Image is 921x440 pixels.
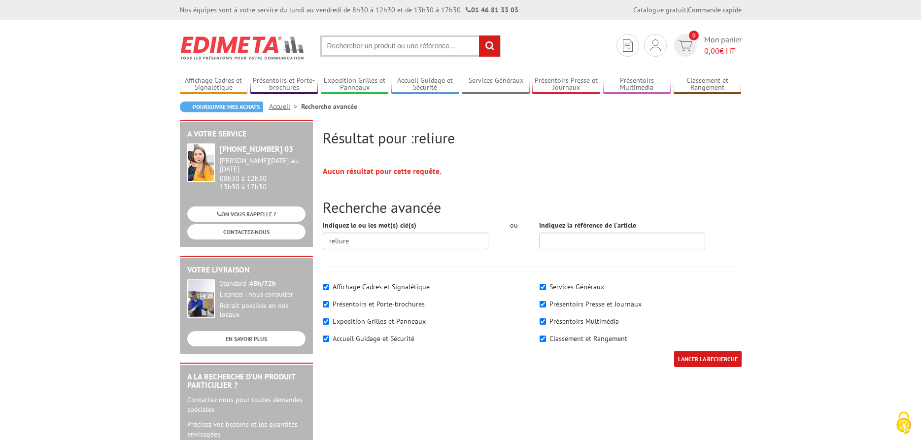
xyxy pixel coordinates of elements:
img: devis rapide [678,40,692,51]
input: Affichage Cadres et Signalétique [323,284,329,290]
label: Classement et Rangement [549,334,627,343]
div: | [633,5,742,15]
a: Commande rapide [688,5,742,14]
img: Edimeta [180,30,306,66]
a: Classement et Rangement [674,76,742,93]
label: Services Généraux [549,282,604,291]
input: Exposition Grilles et Panneaux [323,318,329,325]
p: Contactez-nous pour toutes demandes spéciales [187,395,306,414]
img: widget-service.jpg [187,143,215,182]
a: Services Généraux [462,76,530,93]
span: reliure [414,128,455,147]
label: Présentoirs Multimédia [549,317,619,326]
a: EN SAVOIR PLUS [187,331,306,346]
a: ON VOUS RAPPELLE ? [187,206,306,222]
a: Présentoirs et Porte-brochures [250,76,318,93]
span: 0 [689,31,699,40]
a: Présentoirs Multimédia [603,76,671,93]
strong: 01 46 81 33 03 [466,5,518,14]
img: devis rapide [650,39,661,51]
input: LANCER LA RECHERCHE [674,351,742,367]
label: Indiquez le ou les mot(s) clé(s) [323,220,416,230]
a: Poursuivre mes achats [180,102,263,112]
input: Présentoirs et Porte-brochures [323,301,329,307]
img: Cookies (fenêtre modale) [891,410,916,435]
label: Affichage Cadres et Signalétique [333,282,430,291]
p: Précisez vos besoins et les quantités envisagées [187,419,306,439]
input: Présentoirs Multimédia [540,318,546,325]
h2: A la recherche d'un produit particulier ? [187,372,306,390]
h2: A votre service [187,130,306,138]
a: Présentoirs Presse et Journaux [532,76,600,93]
a: CONTACTEZ-NOUS [187,224,306,239]
input: Classement et Rangement [540,336,546,342]
img: widget-livraison.jpg [187,279,215,318]
h2: Recherche avancée [323,199,742,215]
a: Accueil [269,102,301,111]
div: Express : nous consulter [220,290,306,299]
label: Présentoirs Presse et Journaux [549,300,642,308]
button: Cookies (fenêtre modale) [887,406,921,440]
a: Affichage Cadres et Signalétique [180,76,248,93]
div: Retrait possible en nos locaux [220,302,306,319]
h2: Résultat pour : [323,130,742,146]
label: Accueil Guidage et Sécurité [333,334,414,343]
h2: Votre livraison [187,266,306,274]
a: Accueil Guidage et Sécurité [391,76,459,93]
label: Exposition Grilles et Panneaux [333,317,426,326]
label: Indiquez la référence de l'article [539,220,636,230]
strong: Aucun résultat pour cette requête. [323,166,442,176]
img: devis rapide [623,39,633,52]
div: Standard : [220,279,306,288]
li: Recherche avancée [301,102,357,111]
span: 0,00 [704,46,719,56]
div: ou [503,220,524,230]
label: Présentoirs et Porte-brochures [333,300,425,308]
strong: [PHONE_NUMBER] 03 [220,144,293,154]
a: Catalogue gratuit [633,5,686,14]
span: Mon panier [704,34,742,57]
a: Exposition Grilles et Panneaux [321,76,389,93]
div: 08h30 à 12h30 13h30 à 17h30 [220,157,306,191]
span: € HT [704,45,742,57]
input: Présentoirs Presse et Journaux [540,301,546,307]
div: [PERSON_NAME][DATE] au [DATE] [220,157,306,173]
input: rechercher [479,35,500,57]
strong: 48h/72h [249,279,276,288]
input: Services Généraux [540,284,546,290]
input: Rechercher un produit ou une référence... [320,35,501,57]
input: Accueil Guidage et Sécurité [323,336,329,342]
a: devis rapide 0 Mon panier 0,00€ HT [672,34,742,57]
div: Nos équipes sont à votre service du lundi au vendredi de 8h30 à 12h30 et de 13h30 à 17h30 [180,5,518,15]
